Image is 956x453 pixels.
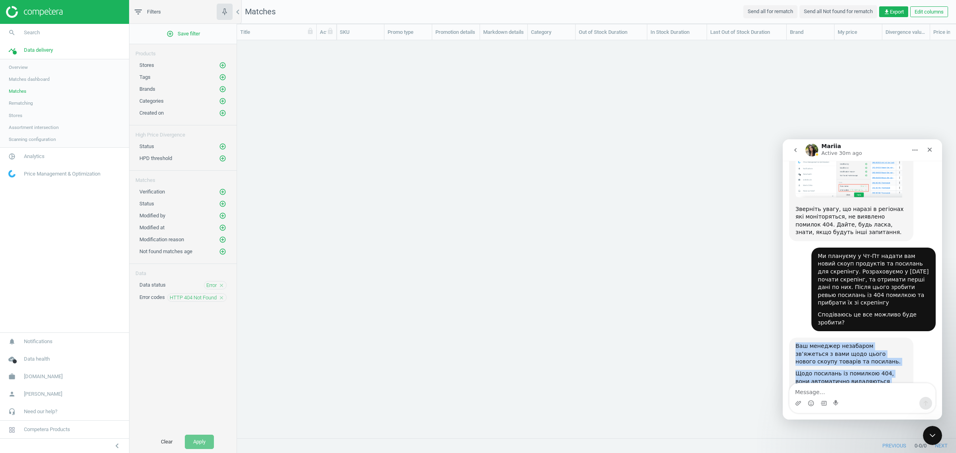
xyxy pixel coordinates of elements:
span: Matches dashboard [9,76,50,82]
div: High Price Divergence [129,125,237,139]
span: Error [206,282,217,289]
button: Gif picker [38,261,44,267]
button: add_circle_outline [219,236,227,244]
span: Modified at [139,225,165,230]
button: add_circle_outline [219,248,227,256]
span: 0 - 0 [915,442,922,449]
div: Data [129,264,237,277]
button: chevron_left [107,441,127,451]
span: Not found matches age [139,248,192,254]
div: Category [531,29,572,36]
i: search [4,25,20,40]
i: add_circle_outline [219,248,226,255]
button: previous [874,439,915,453]
span: Data health [24,355,50,363]
i: filter_list [133,7,143,17]
button: Emoji picker [25,261,31,267]
button: get_appExport [879,6,908,18]
button: Send all Not found for rematch [799,5,877,18]
span: Brands [139,86,155,92]
i: add_circle_outline [219,109,226,117]
div: Ваш менеджер незабаром зв’яжеться з вами щодо цього нового скоупу товарів та посилань. [13,203,124,226]
i: cloud_done [4,351,20,367]
span: Search [24,29,40,36]
span: Status [139,201,154,207]
button: add_circle_outline [219,154,227,162]
iframe: Intercom live chat [783,139,942,420]
span: HPD threshold [139,155,172,161]
span: [PERSON_NAME] [24,391,62,398]
span: Scanning configuration [9,136,56,143]
button: add_circle_outline [219,97,227,105]
i: timeline [4,43,20,58]
div: Products [129,44,237,57]
span: Modified by [139,213,165,219]
div: Щодо посилань із помилкою 404, вони автоматично видаляються системою протягом кількох днів. Однак... [13,230,124,269]
span: Verification [139,189,165,195]
button: add_circle_outline [219,61,227,69]
div: Title [240,29,313,36]
span: Tags [139,74,151,80]
textarea: Message… [7,244,153,258]
span: [DOMAIN_NAME] [24,373,63,380]
span: Filters [147,8,161,16]
span: Data status [139,282,166,288]
button: add_circle_outlineSave filter [129,26,237,42]
i: add_circle_outline [219,74,226,81]
button: add_circle_outline [219,188,227,196]
iframe: Intercom live chat [923,426,942,445]
span: Status [139,143,154,149]
i: work [4,369,20,384]
span: Save filter [167,30,200,37]
span: Need our help? [24,408,57,415]
span: Analytics [24,153,45,160]
button: Send a message… [137,258,149,270]
span: Matches [9,88,26,94]
i: get_app [884,9,890,15]
i: add_circle_outline [219,236,226,243]
span: Stores [139,62,154,68]
img: ajHJNr6hYgQAAAAASUVORK5CYII= [6,6,63,18]
div: Last Out of Stock Duration [710,29,783,36]
div: Out of Stock Duration [579,29,644,36]
span: HTTP 404 Not Found [170,294,217,301]
i: add_circle_outline [219,98,226,105]
i: chevron_left [233,7,243,17]
span: Error codes [139,294,165,300]
span: Price Management & Optimization [24,170,100,178]
span: Rematching [9,100,33,106]
i: add_circle_outline [219,86,226,93]
img: wGWNvw8QSZomAAAAABJRU5ErkJggg== [8,170,16,178]
span: / 0 [922,442,927,449]
span: Matches [245,7,276,16]
span: Categories [139,98,164,104]
span: Stores [9,112,22,119]
div: Matches [129,171,237,184]
button: add_circle_outline [219,143,227,150]
button: add_circle_outline [219,109,227,117]
i: add_circle_outline [219,62,226,69]
button: add_circle_outline [219,85,227,93]
button: add_circle_outline [219,200,227,208]
i: add_circle_outline [219,188,226,195]
button: Upload attachment [12,261,19,267]
i: add_circle_outline [219,155,226,162]
i: pie_chart_outlined [4,149,20,164]
button: next [927,439,956,453]
i: person [4,387,20,402]
div: Markdown details [483,29,524,36]
button: add_circle_outline [219,212,227,220]
span: Export [884,8,904,16]
span: Assortment intersection [9,124,59,131]
div: Promotion details [435,29,476,36]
